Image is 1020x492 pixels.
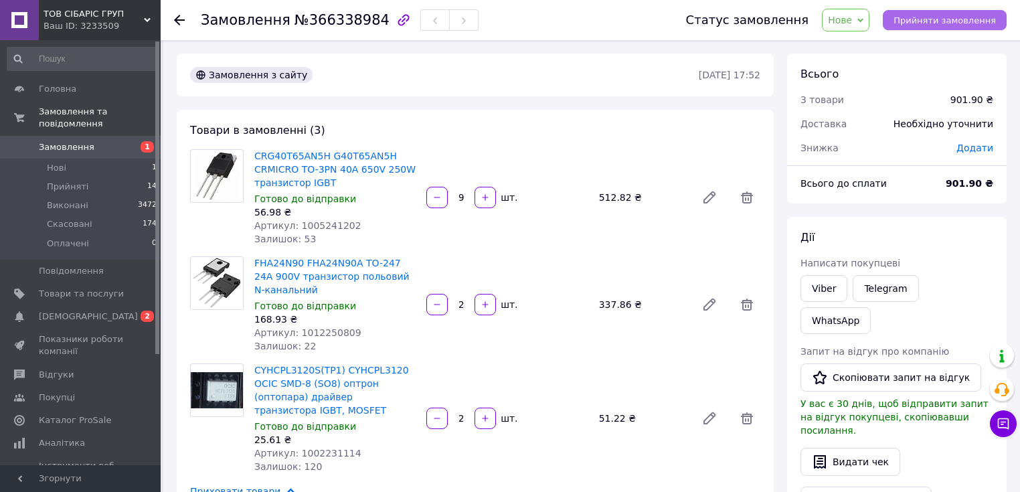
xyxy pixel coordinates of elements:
[254,234,316,244] span: Залишок: 53
[254,461,322,472] span: Залишок: 120
[39,265,104,277] span: Повідомлення
[39,333,124,357] span: Показники роботи компанії
[885,109,1001,139] div: Необхідно уточнити
[152,162,157,174] span: 1
[800,94,844,105] span: 3 товари
[47,199,88,212] span: Виконані
[956,143,993,153] span: Додати
[800,346,949,357] span: Запит на відгук про компанію
[39,83,76,95] span: Головна
[800,275,847,302] a: Viber
[800,363,981,392] button: Скопіювати запит на відгук
[254,206,416,219] div: 56.98 ₴
[696,291,723,318] a: Редагувати
[39,106,161,130] span: Замовлення та повідомлення
[696,184,723,211] a: Редагувати
[594,188,691,207] div: 512.82 ₴
[734,291,760,318] span: Видалити
[39,392,75,404] span: Покупці
[190,124,325,137] span: Товари в замовленні (3)
[800,143,839,153] span: Знижка
[190,67,313,83] div: Замовлення з сайту
[47,181,88,193] span: Прийняті
[594,409,691,428] div: 51.22 ₴
[734,405,760,432] span: Видалити
[254,313,416,326] div: 168.93 ₴
[254,220,361,231] span: Артикул: 1005241202
[734,184,760,211] span: Видалити
[201,12,290,28] span: Замовлення
[254,301,356,311] span: Готово до відправки
[800,398,989,436] span: У вас є 30 днів, щоб відправити запит на відгук покупцеві, скопіювавши посилання.
[497,191,519,204] div: шт.
[990,410,1017,437] button: Чат з покупцем
[39,141,94,153] span: Замовлення
[39,369,74,381] span: Відгуки
[141,311,154,322] span: 2
[254,258,410,295] a: FHA24N90 FHA24N90A TO-247 24A 900V транзистор польовий N-канальний
[39,460,124,484] span: Інструменти веб-майстра та SEO
[800,231,815,244] span: Дії
[894,15,996,25] span: Прийняти замовлення
[853,275,918,302] a: Telegram
[800,178,887,189] span: Всього до сплати
[44,20,161,32] div: Ваш ID: 3233509
[946,178,993,189] b: 901.90 ₴
[195,150,238,202] img: CRG40T65AN5H G40T65AN5H CRMICRO TO-3PN 40A 650V 250W транзистор IGBT
[254,421,356,432] span: Готово до відправки
[254,365,409,416] a: CYHCPL3120S(TP1) CYHCPL3120 OCIC SMD-8 (SO8) оптрон (оптопара) драйвер транзистора IGBT, MOSFET
[174,13,185,27] div: Повернутися назад
[800,118,847,129] span: Доставка
[686,13,809,27] div: Статус замовлення
[497,412,519,425] div: шт.
[47,238,89,250] span: Оплачені
[254,193,356,204] span: Готово до відправки
[497,298,519,311] div: шт.
[39,311,138,323] span: [DEMOGRAPHIC_DATA]
[800,258,900,268] span: Написати покупцеві
[254,433,416,446] div: 25.61 ₴
[141,141,154,153] span: 1
[294,12,390,28] span: №366338984
[47,218,92,230] span: Скасовані
[800,448,900,476] button: Видати чек
[39,437,85,449] span: Аналітика
[191,257,243,309] img: FHA24N90 FHA24N90A TO-247 24A 900V транзистор польовий N-канальний
[138,199,157,212] span: 3472
[254,341,316,351] span: Залишок: 22
[44,8,144,20] span: ТОВ СІБАРІС ГРУП
[254,448,361,459] span: Артикул: 1002231114
[254,327,361,338] span: Артикул: 1012250809
[883,10,1007,30] button: Прийняти замовлення
[7,47,158,71] input: Пошук
[147,181,157,193] span: 14
[39,414,111,426] span: Каталог ProSale
[594,295,691,314] div: 337.86 ₴
[143,218,157,230] span: 174
[800,68,839,80] span: Всього
[828,15,852,25] span: Нове
[47,162,66,174] span: Нові
[950,93,993,106] div: 901.90 ₴
[696,405,723,432] a: Редагувати
[39,288,124,300] span: Товари та послуги
[800,307,871,334] a: WhatsApp
[254,151,416,188] a: CRG40T65AN5H G40T65AN5H CRMICRO TO-3PN 40A 650V 250W транзистор IGBT
[699,70,760,80] time: [DATE] 17:52
[191,372,243,408] img: CYHCPL3120S(TP1) CYHCPL3120 OCIC SMD-8 (SO8) оптрон (оптопара) драйвер транзистора IGBT, MOSFET
[152,238,157,250] span: 0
